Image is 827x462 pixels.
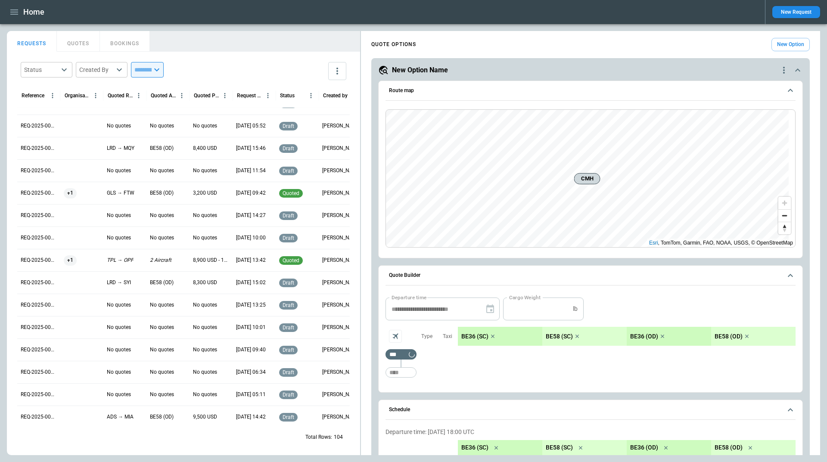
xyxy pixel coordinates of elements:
p: 8,900 USD - 10,200 USD [193,257,229,264]
div: quote-option-actions [779,65,789,75]
h6: Quote Builder [389,273,420,278]
p: No quotes [150,324,174,331]
p: BE58 (OD) [715,444,743,451]
canvas: Map [386,110,789,248]
p: No quotes [107,324,131,331]
p: No quotes [193,301,217,309]
button: Route map [386,81,796,101]
span: CMH [578,174,597,183]
p: REQ-2025-000265 [21,324,57,331]
h6: Route map [389,88,414,93]
div: Quote Builder [386,298,796,382]
div: Quoted Route [108,93,133,99]
p: REQ-2025-000273 [21,145,57,152]
div: , TomTom, Garmin, FAO, NOAA, USGS, © OpenStreetMap [649,239,793,247]
p: REQ-2025-000262 [21,391,57,398]
p: REQ-2025-000269 [21,234,57,242]
p: lb [573,305,578,313]
p: Allen Maki [322,279,358,286]
p: BE36 (SC) [461,444,488,451]
p: REQ-2025-000261 [21,413,57,421]
p: REQ-2025-000267 [21,279,57,286]
p: No quotes [107,167,131,174]
p: No quotes [150,234,174,242]
div: Status [24,65,59,74]
p: 09/05/2025 10:00 [236,234,266,242]
button: Quote Builder [386,266,796,285]
p: Ben Gundermann [322,234,358,242]
span: draft [281,146,296,152]
p: REQ-2025-000271 [21,189,57,197]
p: No quotes [193,369,217,376]
p: Allen Maki [322,413,358,421]
p: No quotes [107,369,131,376]
p: No quotes [193,346,217,353]
span: +1 [64,249,77,271]
p: No quotes [150,301,174,309]
p: 09/11/2025 11:54 [236,167,266,174]
p: 09/04/2025 13:42 [236,257,266,264]
p: No quotes [193,234,217,242]
h6: Schedule [389,407,410,412]
p: REQ-2025-000270 [21,212,57,219]
p: George O'Bryan [322,189,358,197]
p: REQ-2025-000264 [21,346,57,353]
p: George O'Bryan [322,369,358,376]
p: No quotes [107,346,131,353]
p: Departure time: [DATE] 18:00 UTC [386,428,796,436]
h1: Home [23,7,44,17]
p: 9,500 USD [193,413,217,421]
p: REQ-2025-000274 [21,122,57,130]
p: No quotes [107,391,131,398]
div: Created By [79,65,114,74]
p: BE58 (SC) [546,333,573,340]
span: +1 [64,182,77,204]
button: Zoom out [778,209,791,222]
button: New Request [772,6,820,18]
p: No quotes [193,391,217,398]
p: 104 [334,434,343,441]
p: No quotes [150,369,174,376]
p: George O'Bryan [322,301,358,309]
p: 09/08/2025 14:27 [236,212,266,219]
p: REQ-2025-000268 [21,257,57,264]
span: draft [281,302,296,308]
p: REQ-2025-000263 [21,369,57,376]
button: Reset bearing to north [778,222,791,234]
p: BE36 (SC) [461,333,488,340]
p: Ben Gundermann [322,212,358,219]
button: Organisation column menu [90,90,101,101]
p: BE36 (OD) [630,333,658,340]
p: George O'Bryan [322,346,358,353]
button: REQUESTS [7,31,57,52]
button: Status column menu [305,90,317,101]
p: 09/12/2025 05:52 [236,122,266,130]
span: draft [281,325,296,331]
p: BE58 (OD) [150,189,174,197]
button: Reference column menu [47,90,58,101]
div: Route map [386,109,796,248]
div: Too short [386,367,417,378]
p: 8,400 USD [193,145,217,152]
span: draft [281,123,296,129]
p: Total Rows: [305,434,332,441]
span: draft [281,213,296,219]
p: REQ-2025-000266 [21,301,57,309]
button: Zoom in [778,197,791,209]
button: QUOTES [57,31,100,52]
p: No quotes [107,122,131,130]
p: George O'Bryan [322,324,358,331]
p: No quotes [150,391,174,398]
label: Cargo Weight [509,294,541,301]
p: 09/11/2025 09:42 [236,189,266,197]
button: New Option [771,38,810,51]
p: No quotes [193,324,217,331]
p: No quotes [150,122,174,130]
p: No quotes [107,234,131,242]
span: quoted [281,190,301,196]
p: 09/03/2025 10:01 [236,324,266,331]
p: No quotes [193,167,217,174]
p: LRD → SYI [107,279,131,286]
div: Quoted Aircraft [151,93,176,99]
p: 08/27/2025 05:11 [236,391,266,398]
